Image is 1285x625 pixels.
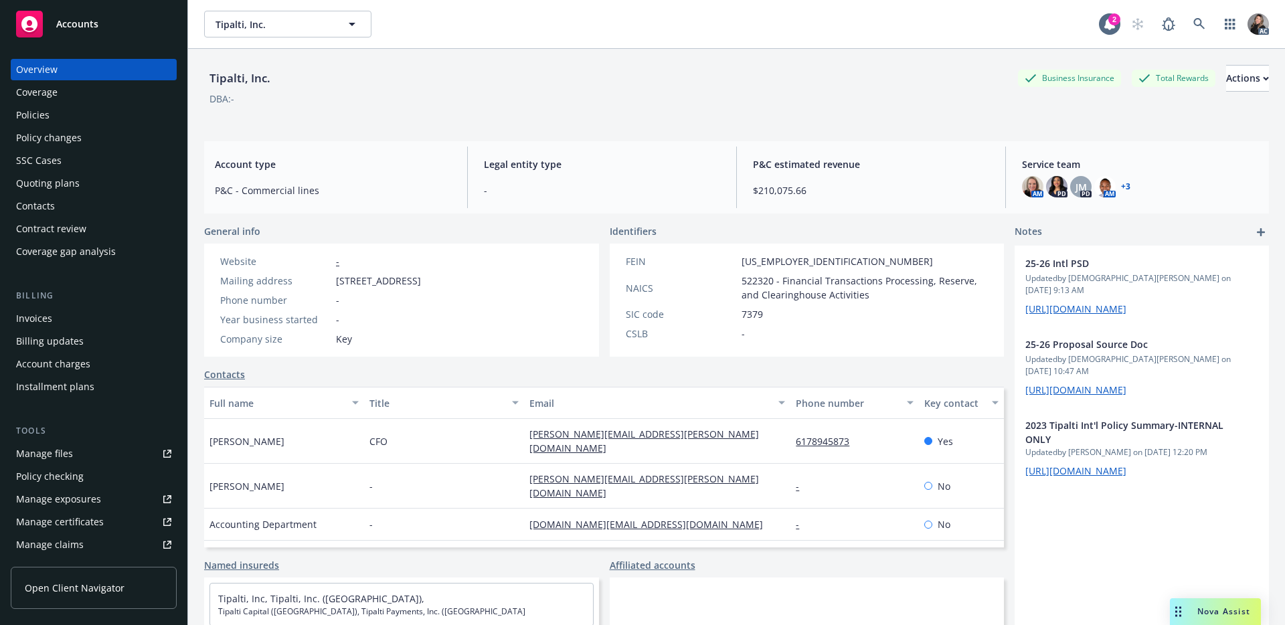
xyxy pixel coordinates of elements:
a: Report a Bug [1155,11,1182,37]
span: - [369,479,373,493]
a: [PERSON_NAME][EMAIL_ADDRESS][PERSON_NAME][DOMAIN_NAME] [529,472,759,499]
div: Tools [11,424,177,438]
a: [URL][DOMAIN_NAME] [1025,464,1126,477]
span: Service team [1022,157,1258,171]
div: 2 [1108,13,1120,25]
span: JM [1076,180,1087,194]
span: Key [336,332,352,346]
span: Updated by [PERSON_NAME] on [DATE] 12:20 PM [1025,446,1258,458]
div: DBA: - [209,92,234,106]
span: No [938,517,950,531]
a: - [796,518,810,531]
span: Open Client Navigator [25,581,124,595]
a: Contacts [204,367,245,381]
a: Manage files [11,443,177,464]
button: Full name [204,387,364,419]
span: [STREET_ADDRESS] [336,274,421,288]
div: Installment plans [16,376,94,397]
div: Tipalti, Inc. [204,70,276,87]
span: CFO [369,434,388,448]
span: Updated by [DEMOGRAPHIC_DATA][PERSON_NAME] on [DATE] 10:47 AM [1025,353,1258,377]
img: photo [1046,176,1067,197]
span: Identifiers [610,224,657,238]
a: Affiliated accounts [610,558,695,572]
span: Legal entity type [484,157,720,171]
span: Tipalti Capital ([GEOGRAPHIC_DATA]), Tipalti Payments, Inc. ([GEOGRAPHIC_DATA] [218,606,585,618]
a: [PERSON_NAME][EMAIL_ADDRESS][PERSON_NAME][DOMAIN_NAME] [529,428,759,454]
a: SSC Cases [11,150,177,171]
span: Accounting Department [209,517,317,531]
div: Title [369,396,504,410]
a: [DOMAIN_NAME][EMAIL_ADDRESS][DOMAIN_NAME] [529,518,774,531]
span: Yes [938,434,953,448]
div: Billing [11,289,177,302]
span: [US_EMPLOYER_IDENTIFICATION_NUMBER] [742,254,933,268]
span: Notes [1015,224,1042,240]
div: Manage claims [16,534,84,555]
button: Phone number [790,387,918,419]
div: Coverage gap analysis [16,241,116,262]
a: Policy changes [11,127,177,149]
div: Quoting plans [16,173,80,194]
div: Drag to move [1170,598,1187,625]
div: NAICS [626,281,736,295]
span: General info [204,224,260,238]
div: Website [220,254,331,268]
div: Phone number [796,396,898,410]
div: Policy changes [16,127,82,149]
span: - [484,183,720,197]
button: Actions [1226,65,1269,92]
div: Account charges [16,353,90,375]
span: [PERSON_NAME] [209,479,284,493]
a: Installment plans [11,376,177,397]
a: Account charges [11,353,177,375]
a: Coverage [11,82,177,103]
div: Manage files [16,443,73,464]
img: photo [1248,13,1269,35]
a: [URL][DOMAIN_NAME] [1025,383,1126,396]
a: - [796,480,810,493]
a: Billing updates [11,331,177,352]
a: Contacts [11,195,177,217]
div: SIC code [626,307,736,321]
div: 25-26 Proposal Source DocUpdatedby [DEMOGRAPHIC_DATA][PERSON_NAME] on [DATE] 10:47 AM[URL][DOMAIN... [1015,327,1269,408]
span: - [336,293,339,307]
a: Coverage gap analysis [11,241,177,262]
div: FEIN [626,254,736,268]
a: Policy checking [11,466,177,487]
span: 2023 Tipalti Int'l Policy Summary-INTERNAL ONLY [1025,418,1223,446]
div: Invoices [16,308,52,329]
a: Policies [11,104,177,126]
img: photo [1022,176,1043,197]
div: Billing updates [16,331,84,352]
a: [URL][DOMAIN_NAME] [1025,302,1126,315]
div: Overview [16,59,58,80]
a: Manage certificates [11,511,177,533]
a: Switch app [1217,11,1244,37]
span: Manage exposures [11,488,177,510]
a: - [336,255,339,268]
button: Tipalti, Inc. [204,11,371,37]
div: Year business started [220,312,331,327]
span: Tipalti, Inc. [216,17,331,31]
div: Mailing address [220,274,331,288]
button: Nova Assist [1170,598,1261,625]
span: P&C - Commercial lines [215,183,451,197]
div: Contacts [16,195,55,217]
div: CSLB [626,327,736,341]
span: - [742,327,745,341]
a: +3 [1121,183,1130,191]
div: Business Insurance [1018,70,1121,86]
a: Search [1186,11,1213,37]
span: Nova Assist [1197,606,1250,617]
a: Tipalti, Inc, Tipalti, Inc. ([GEOGRAPHIC_DATA]), [218,592,424,605]
div: Company size [220,332,331,346]
div: Actions [1226,66,1269,91]
a: 6178945873 [796,435,860,448]
div: Email [529,396,770,410]
span: No [938,479,950,493]
a: add [1253,224,1269,240]
a: Accounts [11,5,177,43]
div: Phone number [220,293,331,307]
span: 7379 [742,307,763,321]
